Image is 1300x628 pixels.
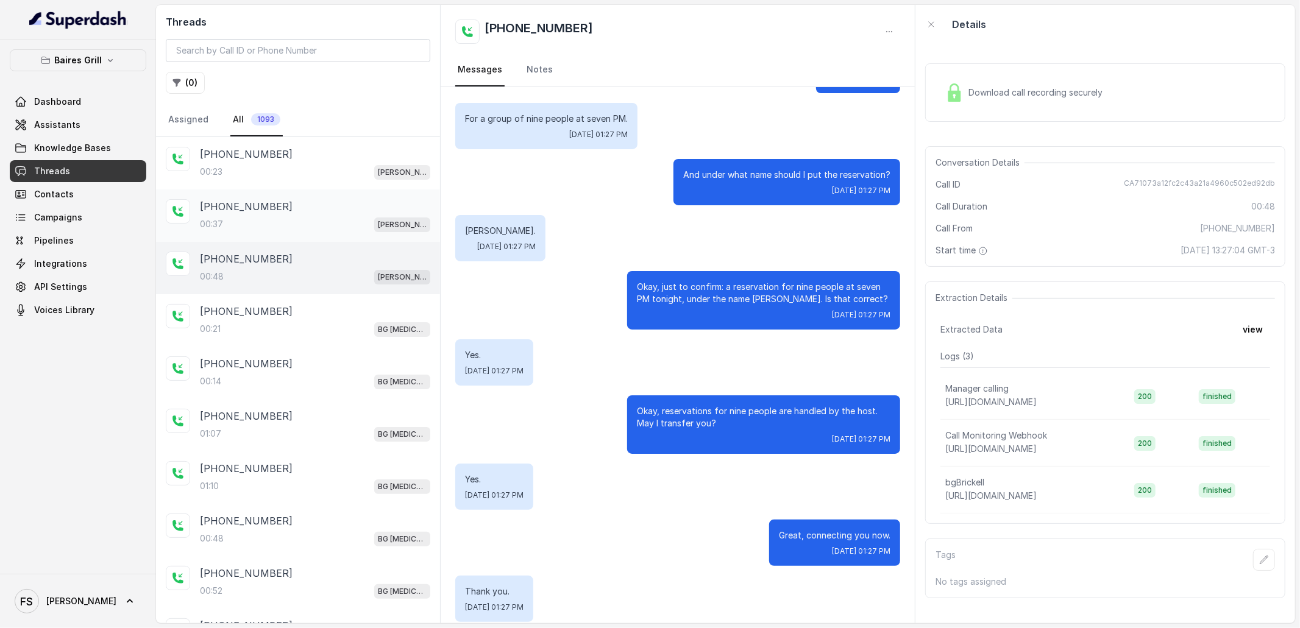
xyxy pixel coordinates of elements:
span: Download call recording securely [968,86,1107,99]
p: And under what name should I put the reservation? [683,169,890,181]
p: 00:37 [200,218,223,230]
span: [DATE] 01:27 PM [465,490,524,500]
a: Messages [455,54,505,86]
span: [DATE] 01:27 PM [832,186,890,196]
span: [DATE] 01:27 PM [832,546,890,556]
span: Integrations [34,258,87,270]
span: finished [1199,436,1235,451]
a: Pipelines [10,230,146,252]
p: [PHONE_NUMBER] [200,252,293,266]
span: Call ID [936,178,961,191]
span: [DATE] 01:27 PM [477,242,536,252]
a: Assigned [166,104,211,136]
img: light.svg [29,10,127,29]
nav: Tabs [166,104,430,136]
span: Knowledge Bases [34,142,111,154]
p: Call Monitoring Webhook [945,429,1047,442]
a: API Settings [10,276,146,298]
span: Pipelines [34,235,74,247]
p: bgBrickell [945,476,984,489]
span: Voices Library [34,304,94,316]
a: Threads [10,160,146,182]
img: Lock Icon [945,83,964,102]
p: Logs ( 3 ) [940,350,1270,362]
p: [PHONE_NUMBER] [200,147,293,161]
a: Contacts [10,183,146,205]
p: [PHONE_NUMBER] [200,513,293,528]
span: Threads [34,165,70,177]
span: [URL][DOMAIN_NAME] [945,397,1037,407]
a: Dashboard [10,91,146,113]
span: 200 [1134,436,1156,451]
span: Start time [936,244,990,256]
p: Great, connecting you now. [779,529,890,542]
span: Call Duration [936,200,987,213]
p: Okay, just to confirm: a reservation for nine people at seven PM tonight, under the name [PERSON_... [637,281,890,305]
p: [PHONE_NUMBER] [200,409,293,423]
p: Yes. [465,349,524,361]
span: Conversation Details [936,157,1025,169]
p: [PERSON_NAME] [378,271,427,283]
p: [PHONE_NUMBER] [200,461,293,476]
button: view [1235,319,1270,340]
p: [PHONE_NUMBER] [200,199,293,214]
span: 00:48 [1251,200,1275,213]
p: BG [MEDICAL_DATA] [378,585,427,598]
a: Voices Library [10,299,146,321]
h2: Threads [166,15,430,29]
span: finished [1199,483,1235,498]
span: Extracted Data [940,323,1003,336]
span: 200 [1134,389,1156,404]
a: Assistants [10,114,146,136]
p: [PHONE_NUMBER] [200,304,293,319]
span: 1093 [251,113,280,125]
p: Thank you. [465,585,524,598]
span: [DATE] 01:27 PM [465,366,524,376]
p: [PERSON_NAME] [378,219,427,231]
span: API Settings [34,281,87,293]
span: finished [1199,389,1235,404]
span: [PHONE_NUMBER] [1200,222,1275,235]
span: [URL][DOMAIN_NAME] [945,443,1037,454]
p: 00:14 [200,375,221,387]
button: Baires Grill [10,49,146,71]
nav: Tabs [455,54,900,86]
span: CA71073a12fc2c43a21a4960c502ed92db [1124,178,1275,191]
button: (0) [166,72,205,94]
a: Integrations [10,253,146,275]
p: [PHONE_NUMBER] [200,566,293,580]
span: Campaigns [34,211,82,224]
p: 01:10 [200,480,219,492]
p: Details [952,17,986,32]
span: [PERSON_NAME] [46,595,116,607]
span: Dashboard [34,96,81,108]
span: Extraction Details [936,292,1012,304]
p: Manager calling [945,383,1009,395]
span: [DATE] 13:27:04 GMT-3 [1181,244,1275,256]
span: [DATE] 01:27 PM [465,602,524,612]
p: BG [MEDICAL_DATA] [378,428,427,440]
p: BG [MEDICAL_DATA] [378,481,427,493]
span: Assistants [34,119,80,131]
p: 01:07 [200,428,221,440]
a: Notes [524,54,555,86]
p: [PERSON_NAME] [378,166,427,178]
p: [PERSON_NAME]. [465,225,536,237]
p: BG [MEDICAL_DATA] [378,533,427,545]
span: Contacts [34,188,74,200]
span: [DATE] 01:27 PM [569,130,628,139]
p: BG [MEDICAL_DATA] [378,323,427,336]
p: 00:23 [200,166,222,178]
h2: [PHONE_NUMBER] [485,19,593,44]
span: [DATE] 01:27 PM [832,310,890,320]
p: Yes. [465,473,524,485]
p: 00:21 [200,323,221,335]
text: FS [21,595,34,608]
span: Call From [936,222,973,235]
p: Okay, reservations for nine people are handled by the host. May I transfer you? [637,405,890,429]
a: Campaigns [10,206,146,228]
p: 00:48 [200,270,224,283]
p: No tags assigned [936,576,1275,588]
input: Search by Call ID or Phone Number [166,39,430,62]
span: [URL][DOMAIN_NAME] [945,490,1037,501]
